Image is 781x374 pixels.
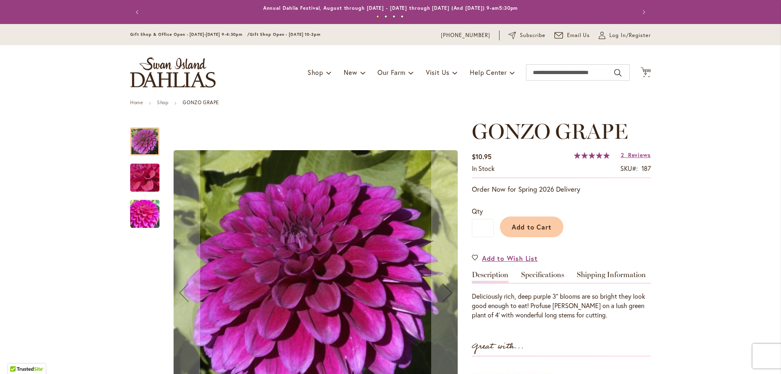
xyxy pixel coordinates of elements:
a: Log In/Register [599,31,651,39]
span: Shop [308,68,323,77]
button: Previous [130,4,146,20]
span: 2 [621,151,624,159]
a: Annual Dahlia Festival, August through [DATE] - [DATE] through [DATE] (And [DATE]) 9-am5:30pm [263,5,518,11]
span: $10.95 [472,152,491,161]
a: Subscribe [508,31,545,39]
span: Log In/Register [609,31,651,39]
span: Add to Wish List [482,254,538,263]
span: Visit Us [426,68,449,77]
span: Our Farm [377,68,405,77]
button: 3 of 4 [393,15,395,18]
a: Shipping Information [577,271,646,283]
div: GONZO GRAPE [130,119,168,155]
span: Subscribe [520,31,545,39]
strong: SKU [620,164,638,173]
span: 9 [644,71,647,77]
strong: Great with... [472,340,524,353]
button: 9 [641,67,651,78]
p: Order Now for Spring 2026 Delivery [472,184,651,194]
a: Shop [157,99,168,105]
div: 187 [641,164,651,173]
a: 2 Reviews [621,151,651,159]
a: Description [472,271,508,283]
a: Specifications [521,271,564,283]
span: New [344,68,357,77]
span: Gift Shop Open - [DATE] 10-3pm [250,32,321,37]
img: GONZO GRAPE [116,192,174,236]
strong: GONZO GRAPE [183,99,219,105]
div: GONZO GRAPE [130,192,159,228]
button: 4 of 4 [401,15,404,18]
span: Gift Shop & Office Open - [DATE]-[DATE] 9-4:30pm / [130,32,250,37]
a: store logo [130,57,216,87]
span: Add to Cart [512,223,552,231]
a: Email Us [554,31,590,39]
span: Reviews [628,151,651,159]
a: [PHONE_NUMBER] [441,31,490,39]
img: GONZO GRAPE [116,156,174,200]
div: GONZO GRAPE [130,155,168,192]
div: 100% [574,152,610,159]
span: Email Us [567,31,590,39]
span: GONZO GRAPE [472,118,628,144]
button: 1 of 4 [376,15,379,18]
span: Qty [472,207,483,215]
div: Detailed Product Info [472,271,651,320]
button: Next [635,4,651,20]
span: Help Center [470,68,507,77]
span: In stock [472,164,495,173]
button: Add to Cart [500,217,563,237]
div: Availability [472,164,495,173]
button: 2 of 4 [384,15,387,18]
a: Home [130,99,143,105]
a: Add to Wish List [472,254,538,263]
div: Deliciously rich, deep purple 3" blooms are so bright they look good enough to eat! Profuse [PERS... [472,292,651,320]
